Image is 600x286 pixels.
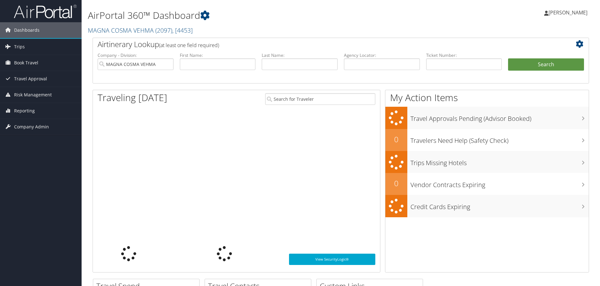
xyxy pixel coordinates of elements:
a: View SecurityLogic® [289,254,375,265]
h3: Trips Missing Hotels [410,155,589,167]
span: Risk Management [14,87,52,103]
span: (at least one field required) [159,42,219,49]
h2: 0 [385,178,407,189]
button: Search [508,58,584,71]
a: Trips Missing Hotels [385,151,589,173]
h3: Credit Cards Expiring [410,199,589,211]
h1: My Action Items [385,91,589,104]
span: ( 2097 ) [155,26,172,35]
h1: Traveling [DATE] [98,91,167,104]
label: Last Name: [262,52,338,58]
span: [PERSON_NAME] [549,9,587,16]
label: Company - Division: [98,52,174,58]
h3: Travelers Need Help (Safety Check) [410,133,589,145]
h2: Airtinerary Lookup [98,39,543,50]
a: MAGNA COSMA VEHMA [88,26,193,35]
h3: Vendor Contracts Expiring [410,177,589,189]
a: 0Travelers Need Help (Safety Check) [385,129,589,151]
h1: AirPortal 360™ Dashboard [88,9,425,22]
label: Agency Locator: [344,52,420,58]
span: Travel Approval [14,71,47,87]
span: Trips [14,39,25,55]
input: Search for Traveler [265,93,375,105]
img: airportal-logo.png [14,4,77,19]
a: 0Vendor Contracts Expiring [385,173,589,195]
span: , [ 4453 ] [172,26,193,35]
a: [PERSON_NAME] [544,3,594,22]
a: Credit Cards Expiring [385,195,589,217]
a: Travel Approvals Pending (Advisor Booked) [385,107,589,129]
label: First Name: [180,52,256,58]
label: Ticket Number: [426,52,502,58]
span: Dashboards [14,22,40,38]
h3: Travel Approvals Pending (Advisor Booked) [410,111,589,123]
span: Reporting [14,103,35,119]
span: Book Travel [14,55,38,71]
span: Company Admin [14,119,49,135]
h2: 0 [385,134,407,145]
